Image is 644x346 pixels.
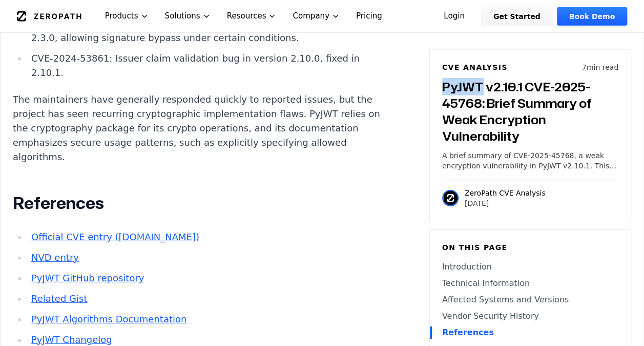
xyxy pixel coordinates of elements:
img: ZeroPath CVE Analysis [442,190,459,206]
a: Official CVE entry ([DOMAIN_NAME]) [31,232,199,242]
p: 7 min read [582,62,618,72]
h3: PyJWT v2.10.1 CVE-2025-45768: Brief Summary of Weak Encryption Vulnerability [442,79,618,144]
a: Login [431,7,477,26]
p: A brief summary of CVE-2025-45768, a weak encryption vulnerability in PyJWT v2.10.1. This post co... [442,150,618,171]
a: Related Gist [31,293,87,304]
a: Introduction [442,261,618,273]
a: PyJWT Changelog [31,334,112,345]
a: Affected Systems and Versions [442,294,618,306]
a: PyJWT GitHub repository [31,273,144,283]
p: [DATE] [465,198,546,208]
h2: References [13,193,394,214]
a: References [442,326,618,339]
a: Get Started [481,7,553,26]
a: Technical Information [442,277,618,290]
a: Vendor Security History [442,310,618,322]
h6: On this page [442,242,618,253]
p: ZeroPath CVE Analysis [465,188,546,198]
h6: CVE Analysis [442,62,508,72]
a: NVD entry [31,252,79,263]
a: PyJWT Algorithms Documentation [31,314,186,324]
p: The maintainers have generally responded quickly to reported issues, but the project has seen rec... [13,92,394,164]
li: CVE-2024-53861: Issuer claim validation bug in version 2.10.0, fixed in 2.10.1. [27,51,394,80]
a: Book Demo [557,7,627,26]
